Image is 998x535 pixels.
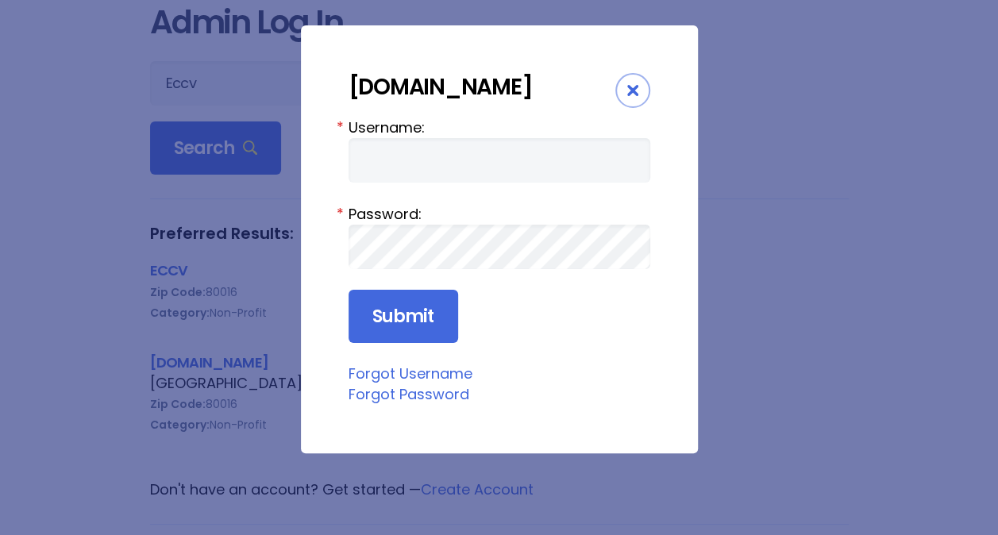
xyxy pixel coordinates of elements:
div: Close [615,73,650,108]
label: Password: [349,203,650,225]
a: Forgot Username [349,364,472,383]
label: Username: [349,117,650,138]
div: [DOMAIN_NAME] [349,73,615,101]
a: Forgot Password [349,384,469,404]
input: Submit [349,290,458,344]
